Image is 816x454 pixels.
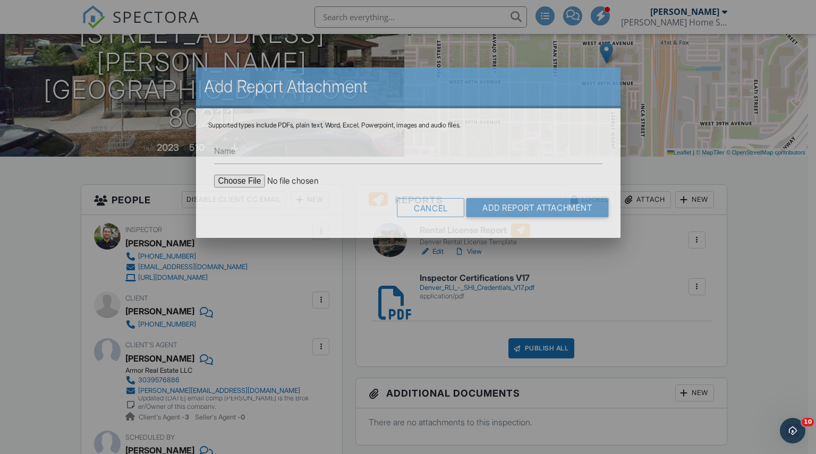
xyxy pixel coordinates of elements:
[780,418,805,443] iframe: Intercom live chat
[204,76,613,97] h2: Add Report Attachment
[214,145,236,157] label: Name
[802,418,814,426] span: 10
[397,198,464,217] div: Cancel
[466,198,608,217] input: Add Report Attachment
[208,121,608,130] div: Supported types include PDFs, plain text, Word, Excel, Powerpoint, images and audio files.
